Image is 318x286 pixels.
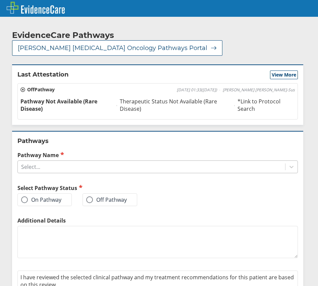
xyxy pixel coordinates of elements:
label: On Pathway [21,196,61,203]
button: View More [270,70,298,79]
span: Pathway Not Available (Rare Disease) [20,98,114,112]
span: View More [272,71,296,78]
button: [PERSON_NAME] [MEDICAL_DATA] Oncology Pathways Portal [12,40,222,56]
h2: Select Pathway Status [17,184,155,192]
h2: EvidenceCare Pathways [12,30,114,40]
span: [PERSON_NAME] [PERSON_NAME]-Sus [223,87,295,93]
span: Off Pathway [20,86,55,93]
img: EvidenceCare [7,2,65,14]
label: Pathway Name [17,151,298,159]
span: [DATE] 01:33 ( [DATE] ) [177,87,217,93]
span: [PERSON_NAME] [MEDICAL_DATA] Oncology Pathways Portal [18,44,207,52]
div: Select... [21,163,40,171]
label: Additional Details [17,217,298,224]
h2: Last Attestation [17,70,68,79]
label: Off Pathway [86,196,127,203]
h2: Pathways [17,137,298,145]
span: *Link to Protocol Search [237,98,295,112]
span: Therapeutic Status Not Available (Rare Disease) [120,98,231,112]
